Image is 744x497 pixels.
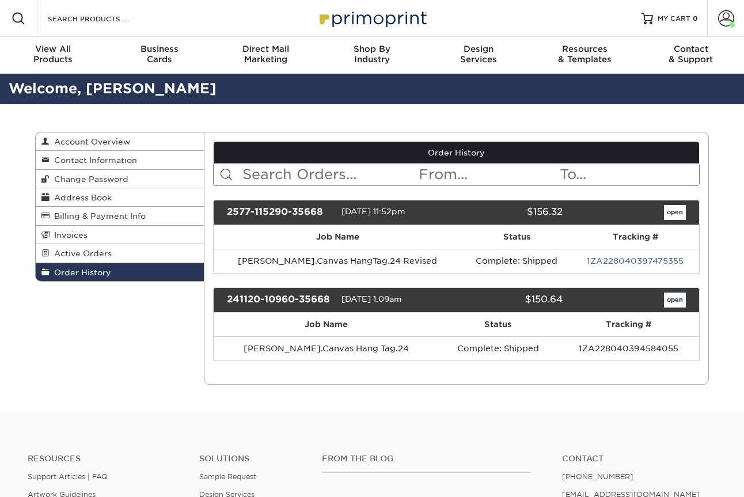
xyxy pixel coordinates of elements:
a: Contact& Support [637,37,744,74]
a: Account Overview [36,132,204,151]
th: Job Name [214,225,462,249]
a: 1ZA228040397475355 [587,256,684,265]
a: Resources& Templates [532,37,638,74]
a: open [664,293,686,308]
a: [PHONE_NUMBER] [562,472,633,481]
div: $150.64 [447,293,571,308]
div: $156.32 [447,205,571,220]
input: From... [417,164,558,185]
span: Contact [637,44,744,54]
span: MY CART [658,14,690,24]
td: Complete: Shipped [439,336,557,361]
td: [PERSON_NAME].Canvas Hang Tag.24 [214,336,439,361]
a: open [664,205,686,220]
span: [DATE] 11:52pm [341,207,405,216]
div: 241120-10960-35668 [218,293,341,308]
span: Account Overview [50,137,130,146]
span: 0 [693,14,698,22]
a: Order History [214,142,700,164]
input: SEARCH PRODUCTS..... [47,12,159,25]
span: Business [107,44,213,54]
a: Address Book [36,188,204,207]
a: Support Articles | FAQ [28,472,108,481]
div: & Templates [532,44,638,65]
a: Contact Information [36,151,204,169]
a: Change Password [36,170,204,188]
span: Active Orders [50,249,112,258]
span: [DATE] 1:09am [341,294,402,303]
a: Direct MailMarketing [212,37,319,74]
input: To... [559,164,699,185]
div: 2577-115290-35668 [218,205,341,220]
span: Design [425,44,532,54]
a: Active Orders [36,244,204,263]
th: Status [462,225,572,249]
span: Resources [532,44,638,54]
a: Order History [36,263,204,281]
th: Status [439,313,557,336]
span: Shop By [319,44,426,54]
h4: From the Blog [322,454,531,464]
span: Address Book [50,193,112,202]
div: Cards [107,44,213,65]
span: Invoices [50,230,88,240]
a: Invoices [36,226,204,244]
div: & Support [637,44,744,65]
input: Search Orders... [241,164,418,185]
div: Marketing [212,44,319,65]
a: BusinessCards [107,37,213,74]
div: Services [425,44,532,65]
td: [PERSON_NAME].Canvas HangTag.24 Revised [214,249,462,273]
a: Shop ByIndustry [319,37,426,74]
h4: Resources [28,454,182,464]
th: Job Name [214,313,439,336]
span: Change Password [50,174,128,184]
span: Direct Mail [212,44,319,54]
td: 1ZA228040394584055 [557,336,699,361]
a: Sample Request [199,472,256,481]
th: Tracking # [557,313,699,336]
a: Billing & Payment Info [36,207,204,225]
h4: Solutions [199,454,305,464]
th: Tracking # [572,225,699,249]
div: Industry [319,44,426,65]
span: Contact Information [50,155,137,165]
a: Contact [562,454,716,464]
img: Primoprint [314,6,430,31]
span: Billing & Payment Info [50,211,146,221]
span: Order History [50,268,111,277]
a: DesignServices [425,37,532,74]
td: Complete: Shipped [462,249,572,273]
